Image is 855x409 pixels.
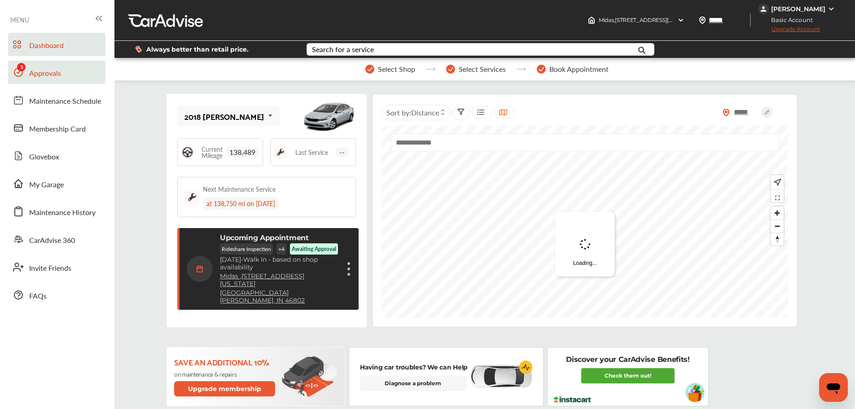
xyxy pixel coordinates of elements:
img: stepper-arrow.e24c07c6.svg [426,67,435,71]
iframe: Button to launch messaging window [819,373,848,402]
p: Upcoming Appointment [220,233,309,242]
span: Book Appointment [549,65,609,73]
img: recenter.ce011a49.svg [772,177,781,187]
canvas: Map [381,126,788,318]
img: location_vector.a44bc228.svg [699,17,706,24]
img: header-down-arrow.9dd2ce7d.svg [677,17,684,24]
span: Always better than retail price. [146,46,249,53]
a: Midas ,[STREET_ADDRESS][US_STATE] [220,273,339,288]
button: Zoom in [771,207,784,220]
span: Reset bearing to north [771,233,784,246]
a: FAQs [8,283,105,307]
span: FAQs [29,290,47,302]
img: stepper-arrow.e24c07c6.svg [517,67,526,71]
img: update-membership.81812027.svg [282,356,338,398]
img: diagnose-vehicle.c84bcb0a.svg [469,365,532,389]
a: Dashboard [8,33,105,56]
button: Upgrade membership [174,381,276,396]
div: at 138,750 mi on [DATE] [203,197,279,210]
a: Approvals [8,61,105,84]
img: WGsFRI8htEPBVLJbROoPRyZpYNWhNONpIPPETTm6eUC0GeLEiAAAAAElFTkSuQmCC [828,5,835,13]
a: My Garage [8,172,105,195]
span: Select Services [459,65,506,73]
span: 138,489 [226,147,259,157]
a: Membership Card [8,116,105,140]
a: Maintenance History [8,200,105,223]
img: header-divider.bc55588e.svg [750,13,751,27]
span: Zoom out [771,220,784,233]
span: Upgrade Account [758,26,820,37]
span: Distance [411,107,439,118]
span: Glovebox [29,151,59,163]
span: Current Mileage [198,146,226,158]
span: Invite Friends [29,263,71,274]
img: mobile_12456_st0640_046.jpg [302,96,356,136]
a: Maintenance Schedule [8,88,105,112]
div: Search for a service [312,46,374,53]
span: Maintenance Schedule [29,96,101,107]
button: Zoom out [771,220,784,233]
span: MENU [10,16,29,23]
span: Dashboard [29,40,64,52]
span: CarAdvise 360 [29,235,75,246]
span: Approvals [29,68,61,79]
span: Maintenance History [29,207,96,219]
span: Last Service [295,149,328,155]
img: stepper-checkmark.b5569197.svg [446,65,455,74]
span: Basic Account [759,15,820,25]
img: cardiogram-logo.18e20815.svg [519,361,533,374]
a: Glovebox [8,144,105,167]
img: jVpblrzwTbfkPYzPPzSLxeg0AAAAASUVORK5CYII= [758,4,769,14]
span: Sort by : [386,107,439,118]
p: Discover your CarAdvise Benefits! [566,355,689,365]
span: Membership Card [29,123,86,135]
img: instacart-vehicle.0979a191.svg [685,383,705,402]
img: dollor_label_vector.a70140d1.svg [135,45,142,53]
p: Having car troubles? We can Help [360,362,468,372]
p: Rideshare Inspection [220,243,273,255]
p: Walk In - based on shop availability [220,256,339,271]
span: [DATE] [220,255,241,264]
button: Reset bearing to north [771,233,784,246]
a: Diagnose a problem [360,376,466,391]
span: Select Shop [378,65,415,73]
img: maintenance_logo [185,190,199,204]
div: Loading... [555,212,615,277]
img: stepper-checkmark.b5569197.svg [537,65,546,74]
img: maintenance_logo [274,146,287,158]
div: Next Maintenance Service [203,185,276,194]
p: + 4 [276,243,286,255]
a: [GEOGRAPHIC_DATA][PERSON_NAME], IN 46802 [220,289,339,304]
img: calendar-icon.35d1de04.svg [187,256,213,282]
span: - [241,255,243,264]
a: Invite Friends [8,255,105,279]
p: Save an additional 10% [174,357,277,367]
p: on maintenance & repairs [174,370,277,378]
img: stepper-checkmark.b5569197.svg [365,65,374,74]
a: Check them out! [581,368,675,383]
span: My Garage [29,179,64,191]
p: Awaiting Approval [292,245,336,253]
span: Midas , [STREET_ADDRESS][US_STATE] [GEOGRAPHIC_DATA][PERSON_NAME] , IN 46802 [599,17,826,23]
span: -- [336,147,348,157]
a: CarAdvise 360 [8,228,105,251]
div: 2018 [PERSON_NAME] [184,112,264,121]
img: location_vector_orange.38f05af8.svg [723,109,730,116]
img: header-home-logo.8d720a4f.svg [588,17,595,24]
img: instacart-logo.217963cc.svg [552,396,592,403]
img: steering_logo [181,146,194,158]
div: [PERSON_NAME] [771,5,825,13]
